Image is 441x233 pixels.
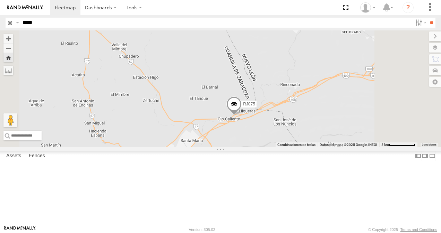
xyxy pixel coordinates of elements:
a: Terms and Conditions [400,227,437,232]
span: 5 km [381,143,389,147]
i: ? [403,2,414,13]
label: Dock Summary Table to the Right [422,151,429,161]
a: Condiciones [422,143,436,146]
img: rand-logo.svg [7,5,43,10]
div: Version: 305.02 [189,227,215,232]
div: XPD GLOBAL [358,2,378,13]
label: Hide Summary Table [429,151,436,161]
div: © Copyright 2025 - [368,227,437,232]
button: Zoom out [3,43,13,53]
span: Datos del mapa ©2025 Google, INEGI [320,143,377,147]
label: Search Filter Options [413,18,427,28]
label: Dock Summary Table to the Left [415,151,422,161]
span: RJ075 [243,102,255,107]
button: Zoom Home [3,53,13,62]
button: Arrastra el hombrecito naranja al mapa para abrir Street View [3,113,17,127]
button: Combinaciones de teclas [277,142,315,147]
label: Measure [3,66,13,75]
button: Escala del mapa: 5 km por 72 píxeles [379,142,417,147]
label: Fences [25,151,49,161]
button: Zoom in [3,34,13,43]
label: Assets [3,151,25,161]
label: Map Settings [429,77,441,87]
label: Search Query [15,18,20,28]
a: Visit our Website [4,226,36,233]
